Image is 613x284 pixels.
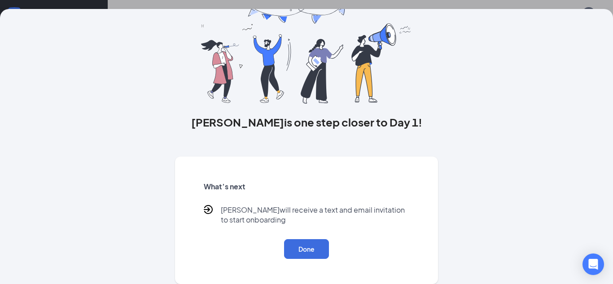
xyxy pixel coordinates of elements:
h3: [PERSON_NAME] is one step closer to Day 1! [175,114,438,130]
h5: What’s next [204,182,410,192]
button: Done [284,239,329,259]
img: you are all set [201,3,412,104]
div: Open Intercom Messenger [582,253,604,275]
p: [PERSON_NAME] will receive a text and email invitation to start onboarding [221,205,410,225]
